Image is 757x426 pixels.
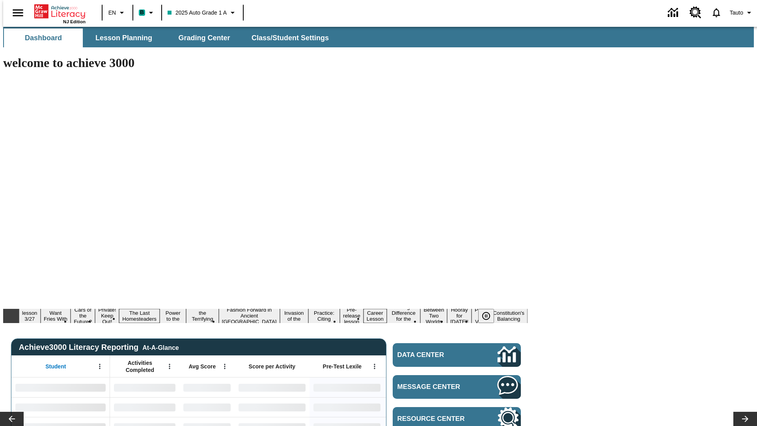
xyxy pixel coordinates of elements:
[95,306,119,326] button: Slide 4 Private! Keep Out!
[3,56,528,70] h1: welcome to achieve 3000
[730,9,743,17] span: Tauto
[108,9,116,17] span: EN
[34,4,86,19] a: Home
[140,7,144,17] span: B
[685,2,706,23] a: Resource Center, Will open in new tab
[178,34,230,43] span: Grading Center
[94,361,106,372] button: Open Menu
[393,343,521,367] a: Data Center
[164,6,241,20] button: Class: 2025 Auto Grade 1 A, Select your class
[95,34,152,43] span: Lesson Planning
[420,306,447,326] button: Slide 14 Between Two Worlds
[142,343,179,351] div: At-A-Glance
[19,343,179,352] span: Achieve3000 Literacy Reporting
[397,383,474,391] span: Message Center
[34,3,86,24] div: Home
[340,306,364,326] button: Slide 11 Pre-release lesson
[186,303,218,329] button: Slide 7 Attack of the Terrifying Tomatoes
[369,361,380,372] button: Open Menu
[733,412,757,426] button: Lesson carousel, Next
[45,363,66,370] span: Student
[323,363,362,370] span: Pre-Test Lexile
[727,6,757,20] button: Profile/Settings
[3,27,754,47] div: SubNavbar
[706,2,727,23] a: Notifications
[397,415,474,423] span: Resource Center
[179,397,235,417] div: No Data,
[397,351,471,359] span: Data Center
[165,28,244,47] button: Grading Center
[19,303,41,329] button: Slide 1 Test lesson 3/27 en
[4,28,83,47] button: Dashboard
[219,306,280,326] button: Slide 8 Fashion Forward in Ancient Rome
[71,306,95,326] button: Slide 3 Cars of the Future?
[119,309,160,323] button: Slide 5 The Last Homesteaders
[219,361,231,372] button: Open Menu
[245,28,335,47] button: Class/Student Settings
[25,34,62,43] span: Dashboard
[490,303,528,329] button: Slide 17 The Constitution's Balancing Act
[188,363,216,370] span: Avg Score
[136,6,159,20] button: Boost Class color is teal. Change class color
[252,34,329,43] span: Class/Student Settings
[663,2,685,24] a: Data Center
[393,375,521,399] a: Message Center
[164,361,175,372] button: Open Menu
[84,28,163,47] button: Lesson Planning
[179,377,235,397] div: No Data,
[308,303,340,329] button: Slide 10 Mixed Practice: Citing Evidence
[387,303,421,329] button: Slide 13 Making a Difference for the Planet
[478,309,502,323] div: Pause
[472,306,490,326] button: Slide 16 Point of View
[280,303,308,329] button: Slide 9 The Invasion of the Free CD
[114,359,166,374] span: Activities Completed
[110,397,179,417] div: No Data,
[160,303,186,329] button: Slide 6 Solar Power to the People
[364,309,387,323] button: Slide 12 Career Lesson
[478,309,494,323] button: Pause
[6,1,30,24] button: Open side menu
[105,6,130,20] button: Language: EN, Select a language
[63,19,86,24] span: NJ Edition
[41,303,71,329] button: Slide 2 Do You Want Fries With That?
[447,306,472,326] button: Slide 15 Hooray for Constitution Day!
[110,377,179,397] div: No Data,
[168,9,227,17] span: 2025 Auto Grade 1 A
[249,363,296,370] span: Score per Activity
[3,28,336,47] div: SubNavbar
